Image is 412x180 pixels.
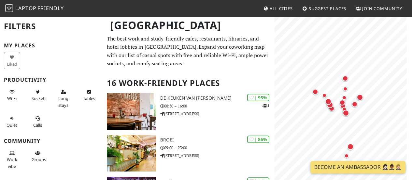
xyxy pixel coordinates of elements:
button: Sockets [30,87,46,104]
span: Work-friendly tables [83,95,95,101]
div: Map marker [353,91,366,104]
p: 08:30 – 16:00 [160,103,275,109]
div: Map marker [344,140,357,153]
a: LaptopFriendly LaptopFriendly [5,3,64,14]
a: Suggest Places [300,3,349,14]
h2: Filters [4,16,99,36]
h1: [GEOGRAPHIC_DATA] [105,16,273,34]
a: De keuken van Thijs | 95% 1 De keuken van [PERSON_NAME] 08:30 – 16:00 [STREET_ADDRESS] [103,93,275,130]
img: De keuken van Thijs [107,93,156,130]
button: Long stays [55,87,72,110]
p: [STREET_ADDRESS] [160,153,275,159]
div: Map marker [336,99,349,112]
div: Map marker [339,72,352,85]
span: People working [7,156,17,169]
span: Laptop [15,5,36,12]
div: Map marker [323,98,336,111]
img: BROEI [107,135,156,172]
h3: BROEI [160,137,275,143]
span: Suggest Places [309,6,347,11]
button: Calls [30,113,46,130]
h3: Community [4,138,99,144]
div: Map marker [348,98,361,111]
span: Power sockets [32,95,47,101]
div: Map marker [339,82,352,95]
div: Map marker [339,106,352,120]
h3: Productivity [4,77,99,83]
div: Map marker [338,103,351,116]
p: 09:00 – 23:00 [160,145,275,151]
div: Map marker [322,95,335,108]
button: Tables [81,87,97,104]
span: Friendly [37,5,64,12]
div: Map marker [309,85,322,98]
div: Map marker [338,91,351,104]
button: Groups [30,148,46,165]
span: Join Community [362,6,402,11]
h3: De keuken van [PERSON_NAME] [160,95,275,101]
span: Stable Wi-Fi [7,95,17,101]
div: Map marker [340,149,353,162]
span: Long stays [58,95,68,108]
a: All Cities [261,3,295,14]
h3: My Places [4,42,99,49]
button: Quiet [4,113,20,130]
h2: 16 Work-Friendly Places [107,73,271,93]
a: Join Community [353,3,405,14]
div: | 86% [247,136,269,143]
p: The best work and study-friendly cafes, restaurants, libraries, and hotel lobbies in [GEOGRAPHIC_... [107,35,271,68]
span: All Cities [270,6,293,11]
div: Map marker [336,96,349,109]
p: [STREET_ADDRESS] [160,111,275,117]
a: BROEI | 86% BROEI 09:00 – 23:00 [STREET_ADDRESS] [103,135,275,172]
span: Video/audio calls [33,122,42,128]
img: LaptopFriendly [5,4,13,12]
div: | 95% [247,94,269,101]
p: 1 [263,103,269,109]
button: Work vibe [4,148,20,172]
a: Become an Ambassador 🤵🏻‍♀️🤵🏾‍♂️🤵🏼‍♀️ [310,161,405,173]
span: Group tables [32,156,46,162]
div: Map marker [325,102,338,115]
button: Wi-Fi [4,87,20,104]
span: Quiet [7,122,17,128]
div: Map marker [318,89,331,102]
